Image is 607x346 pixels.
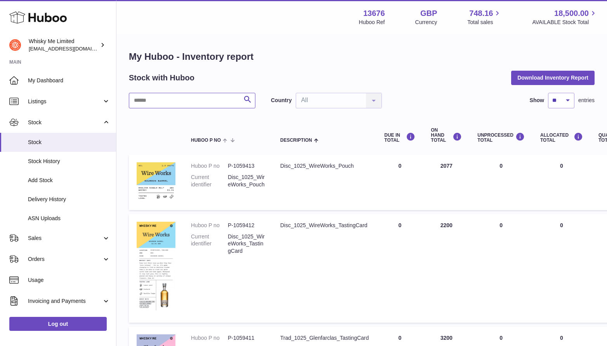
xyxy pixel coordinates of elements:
dt: Huboo P no [191,222,228,229]
span: Sales [28,235,102,242]
span: Huboo P no [191,138,221,143]
span: Add Stock [28,177,110,184]
button: Download Inventory Report [511,71,595,85]
span: [EMAIL_ADDRESS][DOMAIN_NAME] [29,45,114,52]
h1: My Huboo - Inventory report [129,50,595,63]
span: Listings [28,98,102,105]
span: Orders [28,256,102,263]
span: 18,500.00 [554,8,589,19]
span: Total sales [467,19,502,26]
td: 0 [470,155,532,210]
h2: Stock with Huboo [129,73,194,83]
dd: Disc_1025_WireWorks_TastingCard [228,233,265,255]
img: product image [137,222,175,313]
img: product image [137,162,175,200]
dt: Huboo P no [191,162,228,170]
span: Stock History [28,158,110,165]
strong: 13676 [363,8,385,19]
span: My Dashboard [28,77,110,84]
span: AVAILABLE Stock Total [532,19,598,26]
dt: Current identifier [191,233,228,255]
dd: P-1059412 [228,222,265,229]
span: Delivery History [28,196,110,203]
label: Show [530,97,544,104]
div: Currency [415,19,437,26]
span: Usage [28,276,110,284]
div: DUE IN TOTAL [384,132,415,143]
dd: P-1059413 [228,162,265,170]
div: Whisky Me Limited [29,38,99,52]
label: Country [271,97,292,104]
div: Disc_1025_WireWorks_TastingCard [280,222,369,229]
td: 0 [532,214,591,323]
div: Trad_1025_Glenfarclas_TastingCard [280,334,369,342]
span: Invoicing and Payments [28,297,102,305]
span: Stock [28,139,110,146]
td: 2077 [423,155,470,210]
span: Description [280,138,312,143]
td: 2200 [423,214,470,323]
strong: GBP [420,8,437,19]
span: 748.16 [469,8,493,19]
td: 0 [470,214,532,323]
td: 0 [532,155,591,210]
span: entries [578,97,595,104]
div: UNPROCESSED Total [477,132,525,143]
div: ALLOCATED Total [540,132,583,143]
span: Stock [28,119,102,126]
dd: P-1059411 [228,334,265,342]
dt: Current identifier [191,174,228,188]
dt: Huboo P no [191,334,228,342]
a: 18,500.00 AVAILABLE Stock Total [532,8,598,26]
div: ON HAND Total [431,128,462,143]
span: ASN Uploads [28,215,110,222]
div: Huboo Ref [359,19,385,26]
dd: Disc_1025_WireWorks_Pouch [228,174,265,188]
a: Log out [9,317,107,331]
div: Disc_1025_WireWorks_Pouch [280,162,369,170]
a: 748.16 Total sales [467,8,502,26]
td: 0 [376,155,423,210]
td: 0 [376,214,423,323]
img: orders@whiskyshop.com [9,39,21,51]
